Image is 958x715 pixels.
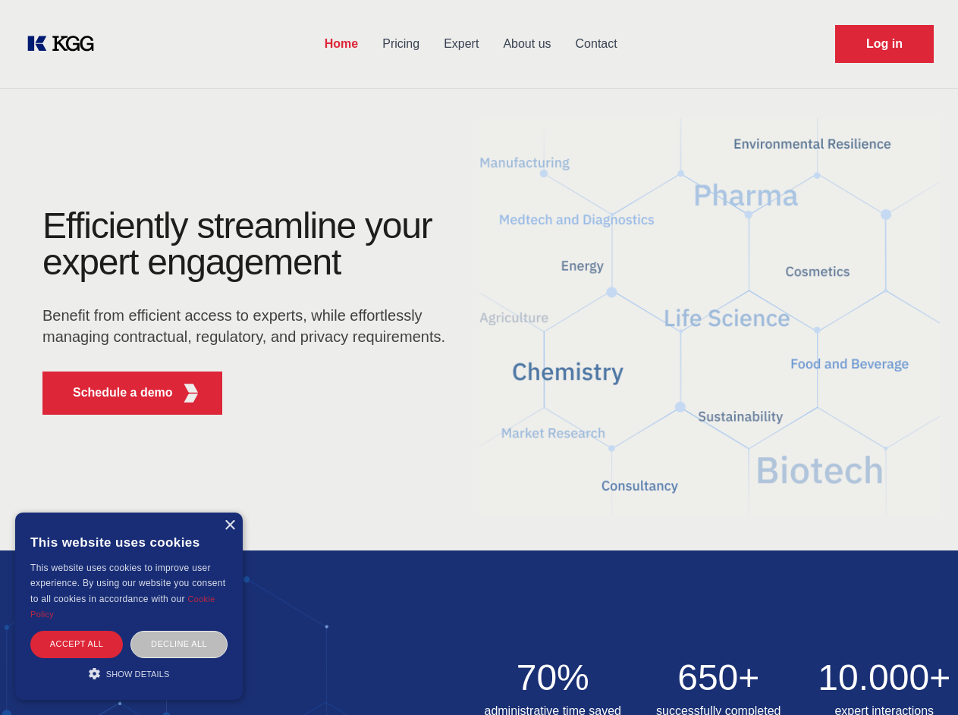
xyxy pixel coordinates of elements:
h1: Efficiently streamline your expert engagement [42,208,455,281]
div: Show details [30,666,228,681]
a: Home [313,24,370,64]
span: This website uses cookies to improve user experience. By using our website you consent to all coo... [30,563,225,604]
a: Expert [432,24,491,64]
p: Schedule a demo [73,384,173,402]
img: KGG Fifth Element RED [181,384,200,403]
button: Schedule a demoKGG Fifth Element RED [42,372,222,415]
span: Show details [106,670,170,679]
a: Pricing [370,24,432,64]
div: Accept all [30,631,123,657]
h2: 70% [479,660,627,696]
a: About us [491,24,563,64]
div: Close [224,520,235,532]
a: Request Demo [835,25,934,63]
a: Cookie Policy [30,594,215,619]
div: This website uses cookies [30,524,228,560]
h2: 650+ [645,660,793,696]
a: Contact [564,24,630,64]
a: KOL Knowledge Platform: Talk to Key External Experts (KEE) [24,32,106,56]
p: Benefit from efficient access to experts, while effortlessly managing contractual, regulatory, an... [42,305,455,347]
img: KGG Fifth Element RED [479,99,941,535]
div: Decline all [130,631,228,657]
